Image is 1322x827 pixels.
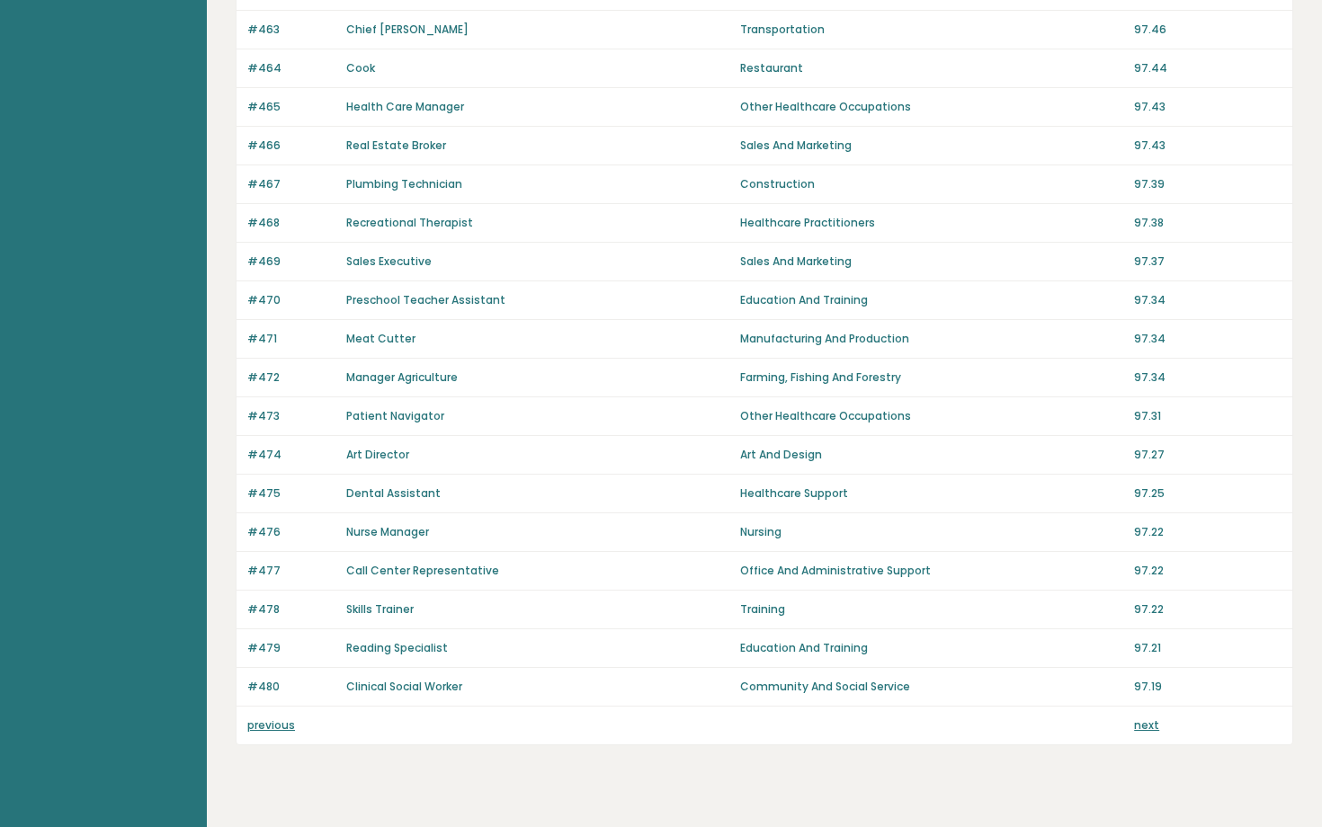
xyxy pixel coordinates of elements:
p: 97.19 [1134,679,1282,695]
p: 97.43 [1134,138,1282,154]
a: Cook [346,60,375,76]
p: 97.43 [1134,99,1282,115]
a: Real Estate Broker [346,138,446,153]
p: 97.22 [1134,563,1282,579]
a: Manager Agriculture [346,369,458,385]
p: Healthcare Practitioners [740,215,1123,231]
p: 97.22 [1134,524,1282,540]
p: #470 [247,292,335,308]
a: Preschool Teacher Assistant [346,292,505,307]
a: Skills Trainer [346,601,414,617]
a: Art Director [346,447,409,462]
p: 97.34 [1134,292,1282,308]
p: 97.31 [1134,408,1282,424]
p: Education And Training [740,292,1123,308]
p: Construction [740,176,1123,192]
a: previous [247,717,295,733]
p: #476 [247,524,335,540]
p: #472 [247,369,335,386]
p: 97.38 [1134,215,1282,231]
p: 97.34 [1134,331,1282,347]
a: Call Center Representative [346,563,499,578]
p: #475 [247,485,335,502]
p: 97.25 [1134,485,1282,502]
p: Sales And Marketing [740,253,1123,270]
p: #467 [247,176,335,192]
a: Chief [PERSON_NAME] [346,22,469,37]
p: Office And Administrative Support [740,563,1123,579]
p: #478 [247,601,335,618]
p: 97.21 [1134,640,1282,656]
p: Training [740,601,1123,618]
p: #477 [247,563,335,579]
p: Other Healthcare Occupations [740,408,1123,424]
p: Art And Design [740,447,1123,463]
p: Community And Social Service [740,679,1123,695]
p: Manufacturing And Production [740,331,1123,347]
p: Farming, Fishing And Forestry [740,369,1123,386]
a: Health Care Manager [346,99,464,114]
p: 97.44 [1134,60,1282,76]
a: Patient Navigator [346,408,444,423]
p: #463 [247,22,335,38]
a: Reading Specialist [346,640,448,655]
p: 97.46 [1134,22,1282,38]
p: #465 [247,99,335,115]
p: Healthcare Support [740,485,1123,502]
p: #469 [247,253,335,270]
p: Sales And Marketing [740,138,1123,154]
p: Transportation [740,22,1123,38]
p: 97.34 [1134,369,1282,386]
p: #480 [247,679,335,695]
p: 97.37 [1134,253,1282,270]
p: Nursing [740,524,1123,540]
a: Dental Assistant [346,485,441,501]
p: #464 [247,60,335,76]
p: 97.27 [1134,447,1282,463]
p: #466 [247,138,335,154]
p: Restaurant [740,60,1123,76]
p: #471 [247,331,335,347]
a: Clinical Social Worker [346,679,462,694]
a: Sales Executive [346,253,432,269]
a: Meat Cutter [346,331,415,346]
p: Other Healthcare Occupations [740,99,1123,115]
p: Education And Training [740,640,1123,656]
p: #474 [247,447,335,463]
p: 97.39 [1134,176,1282,192]
p: #468 [247,215,335,231]
a: Nurse Manager [346,524,429,539]
a: Plumbing Technician [346,176,462,191]
a: next [1134,717,1159,733]
p: 97.22 [1134,601,1282,618]
p: #479 [247,640,335,656]
a: Recreational Therapist [346,215,473,230]
p: #473 [247,408,335,424]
